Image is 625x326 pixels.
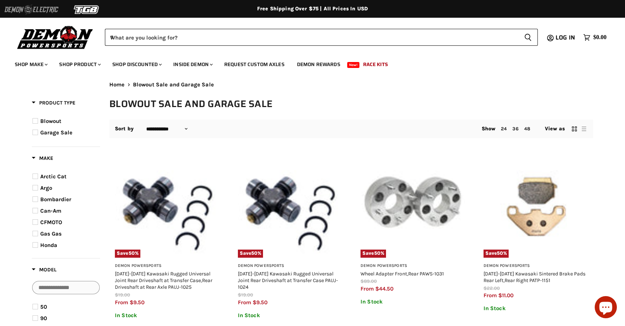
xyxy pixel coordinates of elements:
[109,98,593,110] h1: Blowout Sale and Garage Sale
[498,292,513,299] span: $11.00
[361,285,374,292] span: from
[109,82,125,88] a: Home
[484,250,509,258] span: Save %
[253,299,267,306] span: $9.50
[484,154,588,258] img: 1985-2013 Kawasaki Sintered Brake Pads Rear Left,Rear Right PATP-1151
[32,99,75,109] button: Filter by Product Type
[484,271,585,283] a: [DATE]-[DATE] Kawasaki Sintered Brake Pads Rear Left,Rear Right PATP-1151
[291,57,346,72] a: Demon Rewards
[40,118,61,124] span: Blowout
[109,82,593,88] nav: Breadcrumbs
[497,250,503,256] span: 50
[238,312,342,319] p: In Stock
[361,299,465,305] p: In Stock
[107,57,166,72] a: Shop Discounted
[115,271,212,290] a: [DATE]-[DATE] Kawasaki Rugged Universal Joint Rear Driveshaft at Transfer Case,Rear Driveshaft at...
[40,242,57,248] span: Honda
[133,82,214,88] span: Blowout Sale and Garage Sale
[361,278,377,284] span: $89.00
[40,185,52,191] span: Argo
[361,271,444,277] a: Wheel Adapter Front,Rear PAWS-1031
[347,62,360,68] span: New!
[238,154,342,258] img: 1997-2012 Kawasaki Rugged Universal Joint Rear Driveshaft at Transfer Case PAUJ-1024
[238,250,263,258] span: Save %
[32,155,53,164] button: Filter by Make
[361,250,386,258] span: Save %
[4,3,59,17] img: Demon Electric Logo 2
[482,126,496,132] span: Show
[40,315,47,322] span: 90
[374,250,380,256] span: 50
[501,126,507,131] a: 24
[580,32,610,43] a: $0.00
[105,29,518,46] input: When autocomplete results are available use up and down arrows to review and enter to select
[59,3,115,17] img: TGB Logo 2
[15,24,96,50] img: Demon Powersports
[40,303,47,310] span: 50
[238,292,253,298] span: $19.00
[32,266,57,275] button: Filter by Model
[484,305,588,312] p: In Stock
[518,29,538,46] button: Search
[9,54,605,72] ul: Main menu
[115,312,219,319] p: In Stock
[17,6,608,12] div: Free Shipping Over $75 | All Prices In USD
[375,285,393,292] span: $44.50
[32,281,100,294] input: Search Options
[54,57,105,72] a: Shop Product
[129,250,135,256] span: 50
[484,292,497,299] span: from
[32,100,75,106] span: Product Type
[219,57,290,72] a: Request Custom Axles
[484,154,588,258] a: 1985-2013 Kawasaki Sintered Brake Pads Rear Left,Rear Right PATP-1151Save50%
[361,154,465,258] a: Wheel Adapter Front,Rear PAWS-1031Save50%
[238,299,251,306] span: from
[545,126,565,132] span: View as
[238,271,338,290] a: [DATE]-[DATE] Kawasaki Rugged Universal Joint Rear Driveshaft at Transfer Case PAUJ-1024
[593,34,607,41] span: $0.00
[484,263,588,269] h3: Demon Powersports
[32,267,57,273] span: Model
[251,250,257,256] span: 50
[358,57,393,72] a: Race Kits
[130,299,144,306] span: $9.50
[238,154,342,258] a: 1997-2012 Kawasaki Rugged Universal Joint Rear Driveshaft at Transfer Case PAUJ-1024Save50%
[592,296,619,320] inbox-online-store-chat: Shopify online store chat
[105,29,538,46] form: Product
[571,125,578,133] button: grid view
[361,263,465,269] h3: Demon Powersports
[40,129,72,136] span: Garage Sale
[40,207,61,214] span: Can-Am
[40,230,62,237] span: Gas Gas
[580,125,588,133] button: list view
[115,154,219,258] img: 2002-2012 Kawasaki Rugged Universal Joint Rear Driveshaft at Transfer Case,Rear Driveshaft at Rea...
[32,155,53,161] span: Make
[9,57,52,72] a: Shop Make
[40,219,62,226] span: CFMOTO
[168,57,217,72] a: Inside Demon
[484,285,500,291] span: $22.00
[109,120,593,138] nav: Collection utilities
[556,33,575,42] span: Log in
[115,299,128,306] span: from
[512,126,518,131] a: 36
[238,263,342,269] h3: Demon Powersports
[361,154,465,258] img: Wheel Adapter Front,Rear PAWS-1031
[115,292,130,298] span: $19.00
[40,173,66,180] span: Arctic Cat
[40,196,71,203] span: Bombardier
[115,126,134,132] label: Sort by
[524,126,530,131] a: 48
[115,250,140,258] span: Save %
[552,34,580,41] a: Log in
[115,263,219,269] h3: Demon Powersports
